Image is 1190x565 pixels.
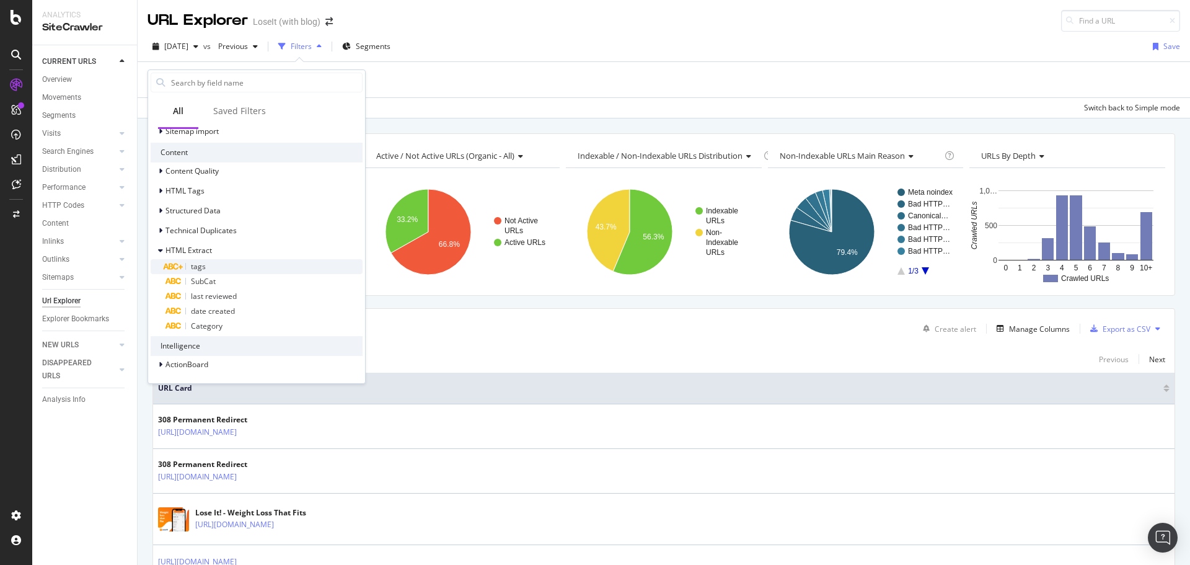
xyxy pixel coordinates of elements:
[42,73,128,86] a: Overview
[42,127,116,140] a: Visits
[42,271,116,284] a: Sitemaps
[191,261,206,272] span: tags
[173,105,183,117] div: All
[42,163,81,176] div: Distribution
[253,16,320,28] div: LoseIt (with blog)
[42,91,81,104] div: Movements
[1149,354,1165,365] div: Next
[1004,264,1008,272] text: 0
[165,185,205,196] span: HTML Tags
[337,37,395,56] button: Segments
[1140,264,1152,272] text: 10+
[706,216,725,225] text: URLs
[42,181,116,194] a: Performance
[42,145,116,158] a: Search Engines
[42,313,109,326] div: Explorer Bookmarks
[575,146,761,166] h4: Indexable / Non-Indexable URLs Distribution
[706,228,722,237] text: Non-
[908,235,950,244] text: Bad HTTP…
[148,10,248,31] div: URL Explorer
[191,276,216,287] span: SubCat
[1009,324,1070,334] div: Manage Columns
[165,225,237,236] span: Technical Duplicates
[438,240,459,249] text: 66.8%
[364,178,558,286] div: A chart.
[908,211,948,220] text: Canonical…
[1116,264,1121,272] text: 8
[706,248,725,257] text: URLs
[42,339,116,352] a: NEW URLS
[170,73,362,92] input: Search by field name
[165,126,219,136] span: Sitemap import
[1085,319,1150,339] button: Export as CSV
[596,223,617,231] text: 43.7%
[505,238,545,247] text: Active URLs
[42,109,128,122] a: Segments
[151,336,363,356] div: Intelligence
[325,17,333,26] div: arrow-right-arrow-left
[1061,274,1109,283] text: Crawled URLs
[165,166,219,176] span: Content Quality
[42,235,64,248] div: Inlinks
[777,146,943,166] h4: Non-Indexable URLs Main Reason
[42,357,116,383] a: DISAPPEARED URLS
[706,207,738,215] text: Indexable
[148,37,203,56] button: [DATE]
[195,507,328,518] div: Lose It! - Weight Loss That Fits
[643,233,664,241] text: 56.3%
[42,163,116,176] a: Distribution
[42,253,116,266] a: Outlinks
[992,321,1070,336] button: Manage Columns
[1046,264,1051,272] text: 3
[908,200,950,208] text: Bad HTTP…
[1088,264,1093,272] text: 6
[578,150,743,161] span: Indexable / Non-Indexable URLs distribution
[1079,98,1180,118] button: Switch back to Simple mode
[1074,264,1078,272] text: 5
[42,109,76,122] div: Segments
[42,295,81,308] div: Url Explorer
[42,127,61,140] div: Visits
[42,217,128,230] a: Content
[1149,352,1165,367] button: Next
[1163,41,1180,51] div: Save
[203,41,213,51] span: vs
[165,245,212,256] span: HTML Extract
[191,321,223,331] span: Category
[1102,264,1106,272] text: 7
[971,202,979,249] text: Crawled URLs
[768,178,962,286] svg: A chart.
[42,181,86,194] div: Performance
[918,319,976,339] button: Create alert
[42,73,72,86] div: Overview
[979,146,1154,166] h4: URLs by Depth
[213,105,266,117] div: Saved Filters
[164,41,188,51] span: 2025 Aug. 21st
[706,238,738,247] text: Indexable
[42,20,127,35] div: SiteCrawler
[908,188,953,197] text: Meta noindex
[195,518,274,531] a: [URL][DOMAIN_NAME]
[1061,10,1180,32] input: Find a URL
[505,216,538,225] text: Not Active
[908,267,919,275] text: 1/3
[42,55,96,68] div: CURRENT URLS
[1084,102,1180,113] div: Switch back to Simple mode
[374,146,549,166] h4: Active / Not Active URLs
[397,215,418,224] text: 33.2%
[985,221,997,230] text: 500
[191,291,237,301] span: last reviewed
[566,178,760,286] svg: A chart.
[1148,37,1180,56] button: Save
[42,199,84,212] div: HTTP Codes
[1060,264,1064,272] text: 4
[356,41,390,51] span: Segments
[969,178,1163,286] svg: A chart.
[1099,352,1129,367] button: Previous
[42,235,116,248] a: Inlinks
[158,459,291,470] div: 308 Permanent Redirect
[273,37,327,56] button: Filters
[158,507,189,532] img: main image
